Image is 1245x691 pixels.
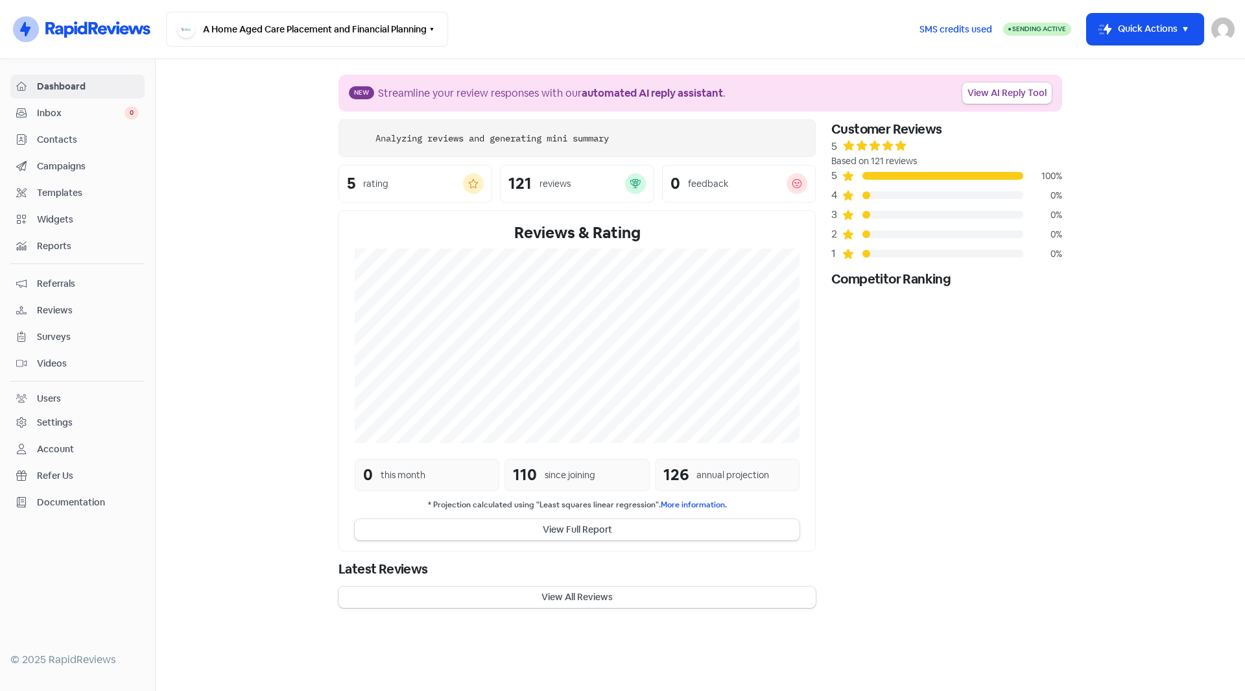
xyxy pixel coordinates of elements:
div: Based on 121 reviews [831,154,1062,168]
span: Referrals [37,277,139,291]
div: Streamline your review responses with our . [378,86,726,101]
a: More information. [661,500,727,510]
button: A Home Aged Care Placement and Financial Planning [166,12,448,47]
a: SMS credits used [908,21,1003,35]
a: Account [10,437,145,461]
span: Documentation [37,496,139,509]
span: Sending Active [1012,25,1066,33]
button: View Full Report [355,519,800,540]
button: Quick Actions [1087,14,1203,45]
div: since joining [545,468,595,482]
a: Settings [10,411,145,435]
div: annual projection [696,468,769,482]
a: Templates [10,181,145,205]
a: Campaigns [10,154,145,178]
button: View All Reviews [338,587,816,608]
span: Reports [37,239,139,253]
span: Reviews [37,304,139,317]
div: 0% [1023,247,1062,261]
a: Users [10,387,145,411]
div: Reviews & Rating [355,221,800,245]
div: Users [37,392,61,406]
a: Sending Active [1003,21,1071,37]
a: Inbox 0 [10,101,145,125]
div: 1 [831,246,842,261]
div: Latest Reviews [338,559,816,579]
div: 0 [670,176,680,191]
small: * Projection calculated using "Least squares linear regression". [355,499,800,511]
div: rating [363,177,388,191]
span: Campaigns [37,160,139,173]
a: 0feedback [662,165,816,202]
div: Customer Reviews [831,119,1062,139]
div: 0% [1023,189,1062,202]
a: Surveys [10,325,145,349]
span: Refer Us [37,469,139,483]
div: 110 [513,463,537,487]
div: 126 [663,463,689,487]
a: Reviews [10,298,145,322]
img: User [1211,18,1235,41]
a: Reports [10,234,145,258]
a: View AI Reply Tool [962,82,1052,104]
div: Analyzing reviews and generating mini summary [375,132,609,145]
a: Contacts [10,128,145,152]
div: this month [381,468,425,482]
div: 0 [363,463,373,487]
div: 5 [831,168,842,184]
span: Widgets [37,213,139,226]
div: 0% [1023,208,1062,222]
span: SMS credits used [919,23,992,36]
div: 5 [347,176,355,191]
span: Dashboard [37,80,139,93]
b: automated AI reply assistant [582,86,723,100]
a: Widgets [10,208,145,232]
div: © 2025 RapidReviews [10,652,145,668]
a: Documentation [10,491,145,515]
div: 121 [508,176,532,191]
div: 3 [831,207,842,223]
a: Referrals [10,272,145,296]
div: 5 [831,139,837,154]
div: 2 [831,226,842,242]
div: feedback [688,177,728,191]
div: Competitor Ranking [831,269,1062,289]
a: Videos [10,352,145,376]
div: 4 [831,188,842,203]
a: 5rating [338,165,492,202]
a: Dashboard [10,75,145,99]
a: Refer Us [10,464,145,488]
div: 0% [1023,228,1062,241]
div: reviews [539,177,571,191]
div: Account [37,442,74,456]
div: 100% [1023,169,1062,183]
span: New [349,86,374,99]
div: Settings [37,416,73,430]
span: Inbox [37,106,124,120]
span: Videos [37,357,139,370]
span: Surveys [37,330,139,344]
span: Contacts [37,133,139,147]
span: 0 [124,106,139,119]
a: 121reviews [500,165,654,202]
span: Templates [37,186,139,200]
